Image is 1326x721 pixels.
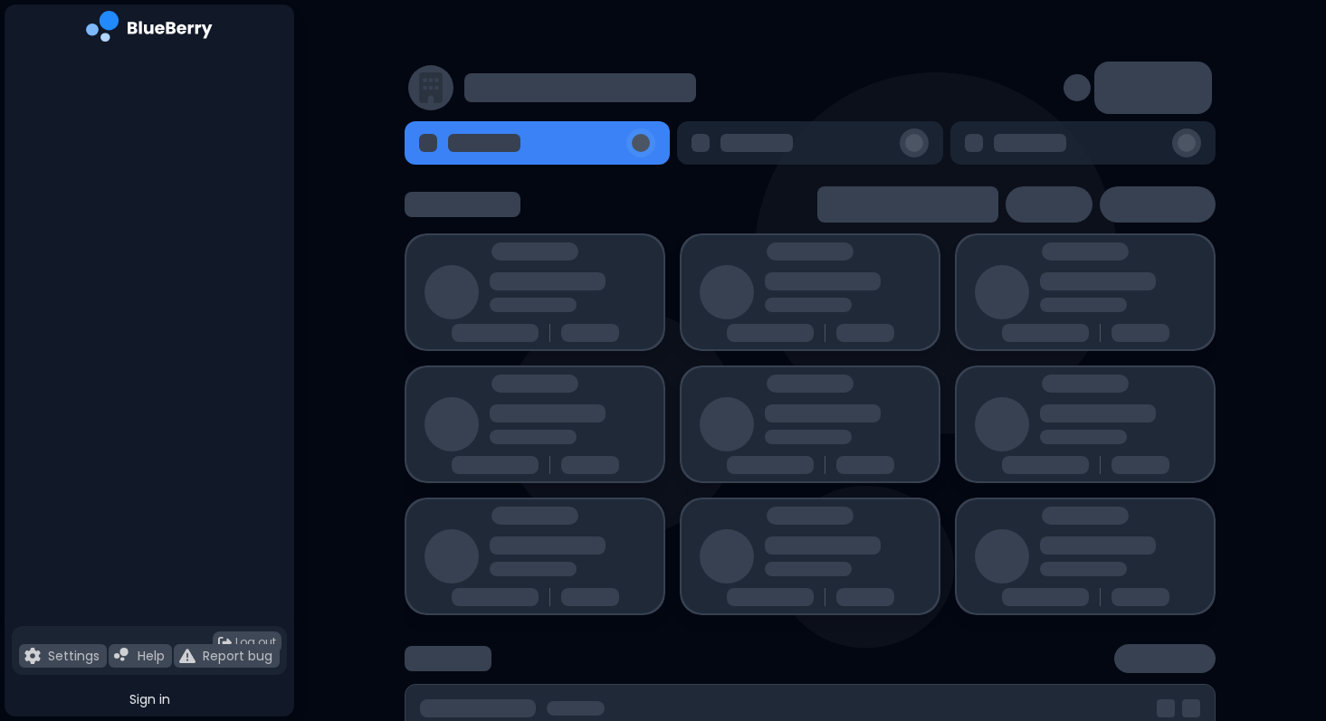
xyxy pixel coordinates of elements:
[86,11,213,48] img: company logo
[129,691,170,707] span: Sign in
[235,635,276,650] span: Log out
[114,648,130,664] img: file icon
[48,648,100,664] p: Settings
[138,648,165,664] p: Help
[24,648,41,664] img: file icon
[218,636,232,650] img: logout
[12,682,287,716] button: Sign in
[203,648,272,664] p: Report bug
[179,648,196,664] img: file icon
